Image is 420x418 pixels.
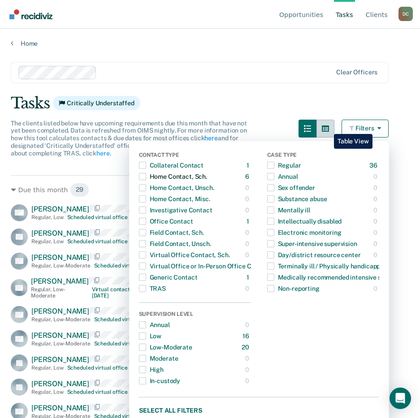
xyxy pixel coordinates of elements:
[245,281,251,296] div: 0
[342,120,389,138] button: Filters
[267,214,342,228] div: Intellectually disabled
[67,214,233,220] div: Scheduled virtual office or scheduled office recommended [DATE]
[245,203,251,217] div: 0
[245,351,251,366] div: 0
[31,307,89,315] span: [PERSON_NAME]
[373,281,379,296] div: 0
[267,259,388,273] div: Terminally ill / Physically handicapped
[373,248,379,262] div: 0
[398,7,413,21] div: D C
[9,9,52,19] img: Recidiviz
[139,214,193,228] div: Office Contact
[31,253,89,262] span: [PERSON_NAME]
[139,318,170,332] div: Annual
[336,69,377,76] div: Clear officers
[31,340,91,347] div: Regular , Low-Moderate
[31,389,64,395] div: Regular , Low
[245,318,251,332] div: 0
[139,248,230,262] div: Virtual Office Contact, Sch.
[245,225,251,240] div: 0
[11,120,247,157] span: The clients listed below have upcoming requirements due this month that have not yet been complet...
[53,96,140,110] span: Critically Understaffed
[373,169,379,184] div: 0
[139,362,164,377] div: High
[369,158,379,172] div: 36
[139,329,162,343] div: Low
[139,281,166,296] div: TRAS
[139,259,271,273] div: Virtual Office or In-Person Office Contact
[139,311,251,319] div: Supervision Level
[67,365,233,371] div: Scheduled virtual office or scheduled office recommended [DATE]
[94,340,260,347] div: Scheduled virtual office or scheduled office recommended [DATE]
[139,192,210,206] div: Home Contact, Misc.
[139,203,212,217] div: Investigative Contact
[31,379,89,388] span: [PERSON_NAME]
[31,263,91,269] div: Regular , Low-Moderate
[31,286,88,299] div: Regular , Low-Moderate
[267,158,301,172] div: Regular
[31,355,89,364] span: [PERSON_NAME]
[31,404,89,412] span: [PERSON_NAME]
[245,362,251,377] div: 0
[139,152,251,160] div: Contact Type
[267,248,361,262] div: Day/district resource center
[139,374,181,388] div: In-custody
[70,183,89,197] span: 29
[204,134,217,142] a: here
[245,169,251,184] div: 6
[247,158,251,172] div: 1
[11,94,409,112] div: Tasks
[267,281,320,296] div: Non-reporting
[390,388,411,409] div: Open Intercom Messenger
[373,225,379,240] div: 0
[373,237,379,251] div: 0
[31,238,64,245] div: Regular , Low
[398,7,413,21] button: Profile dropdown button
[267,237,357,251] div: Super-intensive supervision
[247,214,251,228] div: 1
[31,277,89,285] span: [PERSON_NAME]
[31,365,64,371] div: Regular , Low
[247,270,251,284] div: 1
[373,203,379,217] div: 0
[31,331,89,340] span: [PERSON_NAME]
[267,181,315,195] div: Sex offender
[139,181,214,195] div: Home Contact, Unsch.
[31,316,91,323] div: Regular , Low-Moderate
[242,340,251,354] div: 20
[139,351,178,366] div: Moderate
[267,152,379,160] div: Case Type
[267,270,411,284] div: Medically recommended intensive supervision
[245,192,251,206] div: 0
[267,169,298,184] div: Annual
[373,214,379,228] div: 0
[139,270,198,284] div: Generic Contact
[139,158,204,172] div: Collateral Contact
[94,263,260,269] div: Scheduled virtual office or scheduled office recommended [DATE]
[92,286,260,299] div: Virtual contact in lieu of home visit (scheduled) recommended [DATE]
[11,183,389,197] div: Due this month 29
[139,225,204,240] div: Field Contact, Sch.
[96,150,109,157] a: here
[31,229,89,237] span: [PERSON_NAME]
[139,405,379,416] button: Select all filters
[94,316,260,323] div: Scheduled virtual office or scheduled office recommended [DATE]
[11,39,409,47] a: Home
[67,389,233,395] div: Scheduled virtual office or scheduled office recommended [DATE]
[245,248,251,262] div: 0
[373,192,379,206] div: 0
[242,329,251,343] div: 16
[245,237,251,251] div: 0
[245,181,251,195] div: 0
[245,374,251,388] div: 0
[139,237,211,251] div: Field Contact, Unsch.
[267,192,327,206] div: Substance abuse
[373,181,379,195] div: 0
[139,340,192,354] div: Low-Moderate
[31,205,89,213] span: [PERSON_NAME]
[31,214,64,220] div: Regular , Low
[67,238,233,245] div: Scheduled virtual office or scheduled office recommended [DATE]
[267,203,310,217] div: Mentally ill
[267,225,342,240] div: Electronic monitoring
[139,169,207,184] div: Home Contact, Sch.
